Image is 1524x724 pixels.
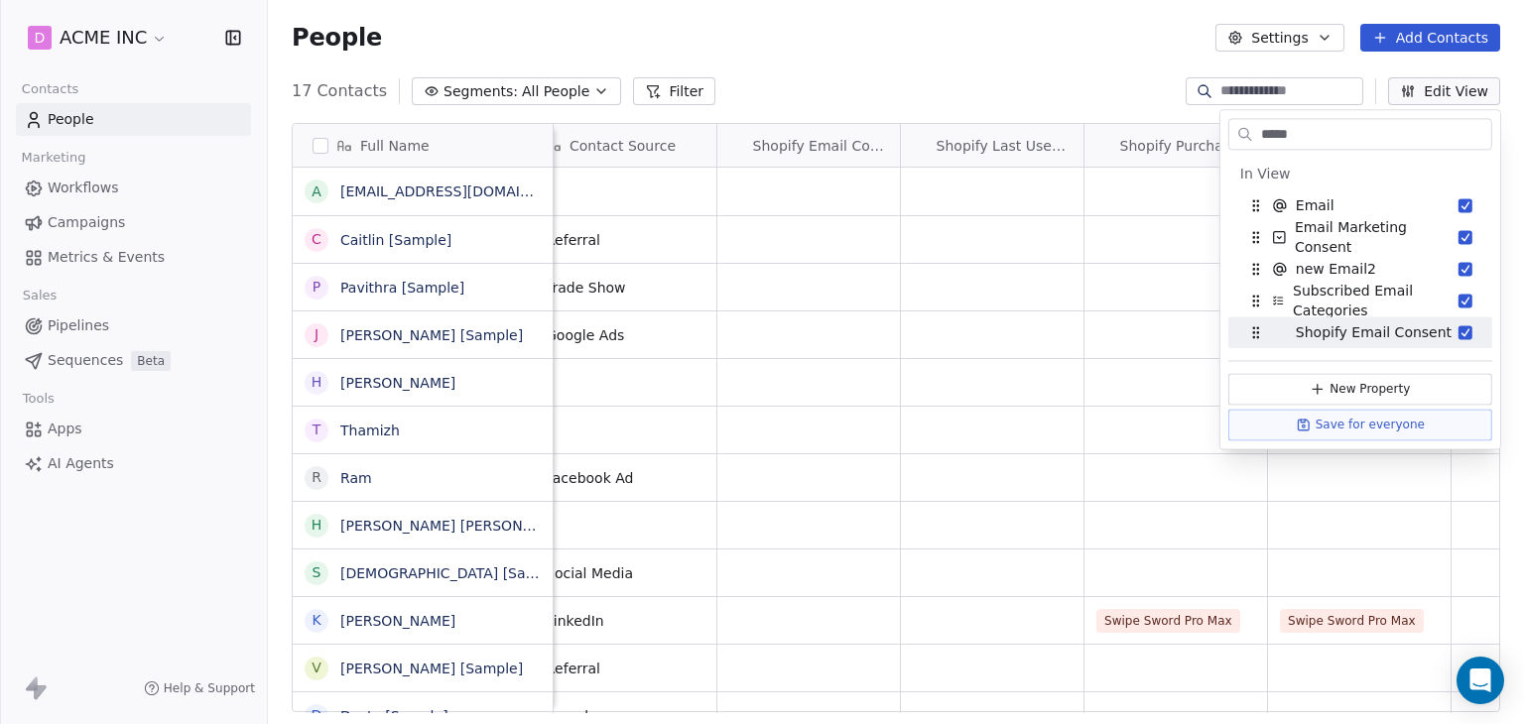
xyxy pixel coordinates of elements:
[360,136,430,156] span: Full Name
[340,375,455,391] a: [PERSON_NAME]
[1240,164,1480,183] div: In View
[313,420,321,440] div: T
[16,413,251,445] a: Apps
[48,419,82,439] span: Apps
[16,172,251,204] a: Workflows
[546,230,704,250] span: Referral
[1228,189,1492,221] div: Email
[1084,124,1267,167] div: ShopifyShopify Purchased Products
[60,25,147,51] span: ACME INC
[1295,217,1459,257] span: Email Marketing Consent
[1096,609,1240,633] span: Swipe Sword Pro Max
[340,232,451,248] a: Caitlin [Sample]
[48,315,109,336] span: Pipelines
[16,241,251,274] a: Metrics & Events
[144,680,255,696] a: Help & Support
[1220,158,1500,348] div: Suggestions
[48,247,165,268] span: Metrics & Events
[340,470,372,486] a: Ram
[1280,609,1424,633] span: Swipe Sword Pro Max
[35,28,46,48] span: D
[340,327,523,343] a: [PERSON_NAME] [Sample]
[1228,373,1492,405] button: New Property
[1228,316,1492,348] div: ShopifyShopify Email Consent
[312,181,321,202] div: a
[164,680,255,696] span: Help & Support
[1293,281,1459,320] span: Subscribed Email Categories
[1296,195,1334,215] span: Email
[1120,136,1255,156] span: Shopify Purchased Products
[340,422,400,438] a: Thamizh
[1296,322,1452,342] span: Shopify Email Consent
[633,77,715,105] button: Filter
[753,136,888,156] span: Shopify Email Consent
[937,136,1072,156] span: Shopify Last Used Discount Codes
[340,613,455,629] a: [PERSON_NAME]
[340,565,566,581] a: [DEMOGRAPHIC_DATA] [Sample]
[14,281,65,310] span: Sales
[340,183,583,199] a: [EMAIL_ADDRESS][DOMAIN_NAME]
[48,212,125,233] span: Campaigns
[312,610,320,631] div: K
[1296,259,1376,279] span: new Email2
[901,124,1083,167] div: ShopifyShopify Last Used Discount Codes
[1388,77,1500,105] button: Edit View
[1096,66,1112,225] img: Shopify
[546,659,704,678] span: Referral
[14,384,63,414] span: Tools
[1215,24,1343,52] button: Settings
[293,124,553,167] div: Full Name
[312,515,322,536] div: h
[13,74,87,104] span: Contacts
[16,206,251,239] a: Campaigns
[729,66,745,225] img: Shopify
[48,109,94,130] span: People
[340,280,464,296] a: Pavithra [Sample]
[340,518,575,534] a: [PERSON_NAME] [PERSON_NAME]
[522,81,589,102] span: All People
[534,124,716,167] div: Contact Source
[570,136,676,156] span: Contact Source
[546,611,704,631] span: LinkedIn
[292,23,382,53] span: People
[546,563,704,583] span: Social Media
[340,661,523,676] a: [PERSON_NAME] [Sample]
[1457,657,1504,704] div: Open Intercom Messenger
[1228,253,1492,285] div: new Email2
[312,467,321,488] div: R
[444,81,518,102] span: Segments:
[313,277,320,298] div: P
[1228,285,1492,316] div: Subscribed Email Categories
[16,309,251,342] a: Pipelines
[312,229,321,250] div: C
[131,351,171,371] span: Beta
[312,658,321,678] div: V
[48,453,114,474] span: AI Agents
[16,344,251,377] a: SequencesBeta
[717,124,900,167] div: ShopifyShopify Email Consent
[312,372,322,393] div: H
[340,708,448,724] a: Dusty [Sample]
[13,143,94,173] span: Marketing
[546,278,704,298] span: Trade Show
[16,447,251,480] a: AI Agents
[293,168,554,713] div: grid
[48,350,123,371] span: Sequences
[546,325,704,345] span: Google Ads
[913,66,929,225] img: Shopify
[292,79,387,103] span: 17 Contacts
[315,324,318,345] div: J
[24,21,172,55] button: DACME INC
[1228,221,1492,253] div: Email Marketing Consent
[1360,24,1500,52] button: Add Contacts
[1228,409,1492,440] button: Save for everyone
[546,468,704,488] span: Facebook Ad
[48,178,119,198] span: Workflows
[16,103,251,136] a: People
[313,562,321,583] div: S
